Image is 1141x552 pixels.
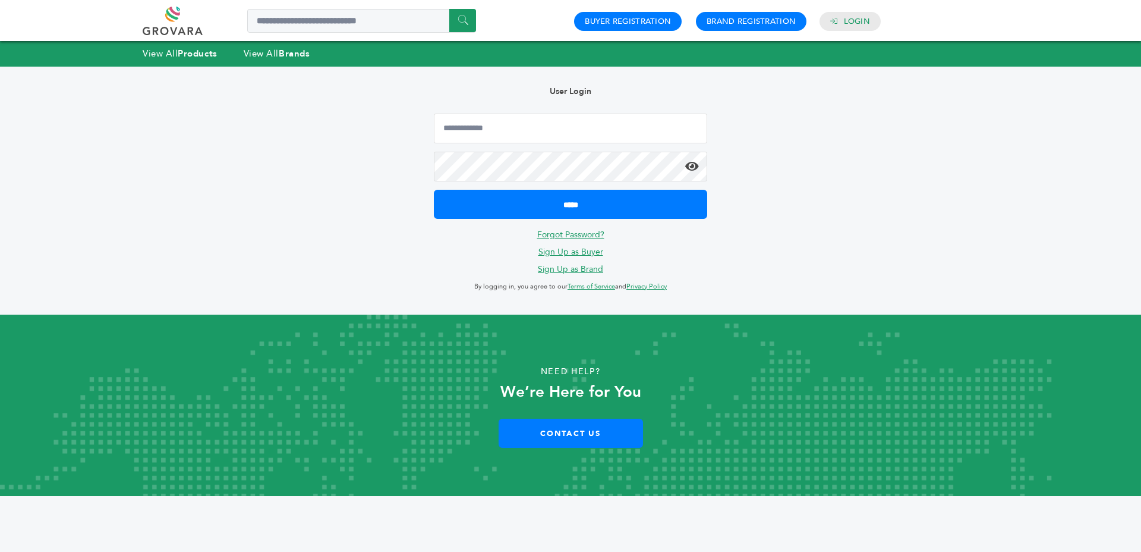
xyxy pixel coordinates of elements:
strong: Brands [279,48,310,59]
a: View AllProducts [143,48,218,59]
strong: We’re Here for You [500,381,641,403]
a: Forgot Password? [537,229,604,240]
a: Privacy Policy [626,282,667,291]
strong: Products [178,48,217,59]
a: Sign Up as Buyer [538,246,603,258]
a: Terms of Service [568,282,615,291]
input: Email Address [434,114,707,143]
input: Password [434,152,707,181]
input: Search a product or brand... [247,9,476,33]
a: View AllBrands [244,48,310,59]
a: Buyer Registration [585,16,671,27]
a: Contact Us [499,419,643,448]
b: User Login [550,86,591,97]
p: By logging in, you agree to our and [434,280,707,294]
a: Sign Up as Brand [538,264,603,275]
p: Need Help? [57,363,1084,381]
a: Brand Registration [707,16,796,27]
a: Login [844,16,870,27]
